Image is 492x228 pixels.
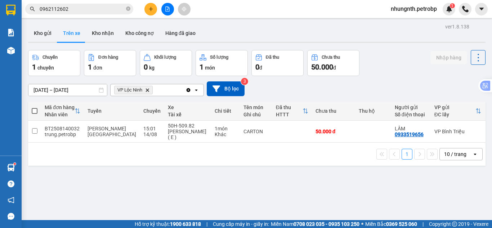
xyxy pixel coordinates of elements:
[7,164,15,171] img: warehouse-icon
[271,220,359,228] span: Miền Nam
[205,65,215,71] span: món
[434,104,475,110] div: VP gửi
[170,221,201,227] strong: 1900 633 818
[120,24,160,42] button: Kho công nợ
[276,112,303,117] div: HTTT
[206,220,207,228] span: |
[316,129,352,134] div: 50.000 đ
[333,65,336,71] span: đ
[28,24,57,42] button: Kho gửi
[472,151,478,157] svg: open
[154,55,176,60] div: Khối lượng
[430,51,467,64] button: Nhập hàng
[8,197,14,204] span: notification
[126,6,130,13] span: close-circle
[88,108,136,114] div: Tuyến
[88,126,136,137] span: [PERSON_NAME][GEOGRAPHIC_DATA]
[182,6,187,12] span: aim
[178,3,191,15] button: aim
[255,63,259,71] span: 0
[143,131,161,137] div: 14/08
[117,87,142,93] span: VP Lộc Ninh
[45,104,75,110] div: Mã đơn hàng
[385,4,443,13] span: nhungnth.petrobp
[93,65,102,71] span: đơn
[210,55,228,60] div: Số lượng
[213,220,269,228] span: Cung cấp máy in - giấy in:
[98,55,118,60] div: Đơn hàng
[434,129,481,134] div: VP Bình Triệu
[145,88,149,92] svg: Delete
[444,151,466,158] div: 10 / trang
[8,180,14,187] span: question-circle
[365,220,417,228] span: Miền Bắc
[45,131,80,137] div: trung.petrobp
[148,6,153,12] span: plus
[86,24,120,42] button: Kho nhận
[160,24,201,42] button: Hàng đã giao
[359,108,388,114] div: Thu hộ
[450,3,455,8] sup: 1
[386,221,417,227] strong: 0369 525 060
[45,112,75,117] div: Nhân viên
[316,108,352,114] div: Chưa thu
[45,126,80,131] div: BT2508140032
[135,220,201,228] span: Hỗ trợ kỹ thuật:
[294,221,359,227] strong: 0708 023 035 - 0935 103 250
[311,63,333,71] span: 50.000
[361,223,363,225] span: ⚪️
[28,84,107,96] input: Select a date range.
[452,222,457,227] span: copyright
[462,6,469,12] img: phone-icon
[185,87,191,93] svg: Clear all
[140,50,192,76] button: Khối lượng0kg
[272,102,312,121] th: Toggle SortBy
[168,123,207,129] div: 50H-509.82
[402,149,412,160] button: 1
[395,131,424,137] div: 0933519656
[266,55,279,60] div: Đã thu
[149,65,155,71] span: kg
[32,63,36,71] span: 1
[41,102,84,121] th: Toggle SortBy
[154,86,155,94] input: Selected VP Lộc Ninh.
[144,63,148,71] span: 0
[161,3,174,15] button: file-add
[37,65,54,71] span: chuyến
[395,104,427,110] div: Người gửi
[88,63,92,71] span: 1
[7,29,15,36] img: solution-icon
[168,112,207,117] div: Tài xế
[395,112,427,117] div: Số điện thoại
[143,108,161,114] div: Chuyến
[114,86,153,94] span: VP Lộc Ninh, close by backspace
[207,81,245,96] button: Bộ lọc
[478,6,485,12] span: caret-down
[8,213,14,220] span: message
[43,55,58,60] div: Chuyến
[259,65,262,71] span: đ
[251,50,304,76] button: Đã thu0đ
[144,3,157,15] button: plus
[446,6,452,12] img: icon-new-feature
[276,104,303,110] div: Đã thu
[215,131,236,137] div: Khác
[200,63,203,71] span: 1
[431,102,485,121] th: Toggle SortBy
[193,87,199,93] svg: open
[322,55,340,60] div: Chưa thu
[7,47,15,54] img: warehouse-icon
[6,5,15,15] img: logo-vxr
[243,104,269,110] div: Tên món
[243,129,269,134] div: CARTON
[126,6,130,11] span: close-circle
[475,3,488,15] button: caret-down
[422,220,424,228] span: |
[395,126,427,131] div: LÂM
[40,5,125,13] input: Tìm tên, số ĐT hoặc mã đơn
[143,126,161,131] div: 15:01
[14,163,16,165] sup: 1
[241,78,248,85] sup: 3
[215,126,236,131] div: 1 món
[57,24,86,42] button: Trên xe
